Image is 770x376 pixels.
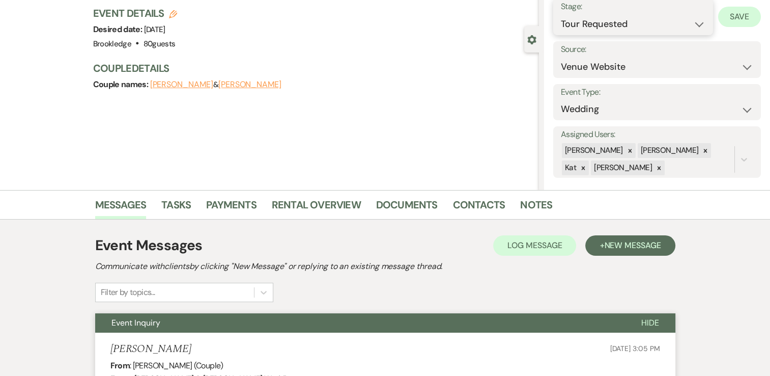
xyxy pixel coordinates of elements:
span: New Message [604,240,661,251]
label: Event Type: [561,85,753,100]
span: Event Inquiry [111,317,160,328]
h1: Event Messages [95,235,203,256]
b: From [110,360,130,371]
div: [PERSON_NAME] [562,143,624,158]
div: Kat [562,160,578,175]
div: Filter by topics... [101,286,155,299]
h2: Communicate with clients by clicking "New Message" or replying to an existing message thread. [95,260,675,273]
span: [DATE] [144,24,165,35]
h3: Event Details [93,6,178,20]
h5: [PERSON_NAME] [110,343,191,356]
label: Source: [561,42,753,57]
button: [PERSON_NAME] [150,80,213,89]
span: Hide [641,317,659,328]
span: Log Message [507,240,562,251]
label: Assigned Users: [561,127,753,142]
button: Save [718,7,761,27]
div: [PERSON_NAME] [591,160,653,175]
button: Log Message [493,235,576,256]
a: Rental Overview [272,197,361,219]
span: [DATE] 3:05 PM [610,344,660,353]
span: Desired date: [93,24,144,35]
button: Close lead details [527,34,536,44]
a: Contacts [453,197,505,219]
div: [PERSON_NAME] [638,143,700,158]
a: Messages [95,197,147,219]
button: Event Inquiry [95,313,625,333]
button: [PERSON_NAME] [218,80,281,89]
span: 80 guests [143,39,175,49]
h3: Couple Details [93,61,529,75]
button: +New Message [585,235,675,256]
a: Payments [206,197,256,219]
a: Documents [376,197,438,219]
button: Hide [625,313,675,333]
a: Notes [520,197,552,219]
span: Brookledge [93,39,132,49]
a: Tasks [161,197,191,219]
span: Couple names: [93,79,150,90]
span: & [150,79,281,90]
